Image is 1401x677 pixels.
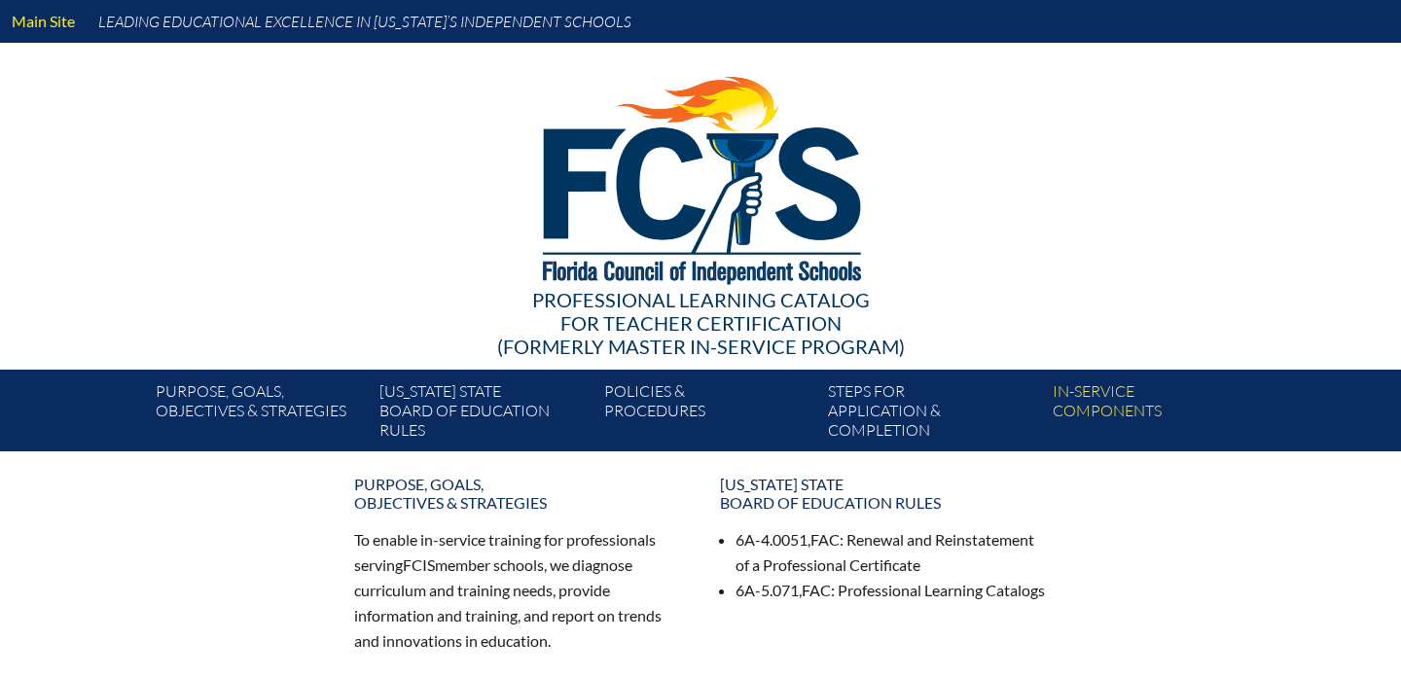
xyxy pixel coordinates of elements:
a: Purpose, goals,objectives & strategies [342,467,693,519]
a: [US_STATE] StateBoard of Education rules [708,467,1059,519]
a: Policies &Procedures [596,377,820,451]
a: Main Site [4,8,83,34]
a: In-servicecomponents [1045,377,1269,451]
p: To enable in-service training for professionals serving member schools, we diagnose curriculum an... [354,527,681,653]
span: FCIS [403,555,435,574]
li: 6A-4.0051, : Renewal and Reinstatement of a Professional Certificate [736,527,1047,578]
span: FAC [802,581,831,599]
li: 6A-5.071, : Professional Learning Catalogs [736,578,1047,603]
div: Professional Learning Catalog (formerly Master In-service Program) [140,288,1261,358]
a: Purpose, goals,objectives & strategies [148,377,372,451]
span: FAC [810,530,840,549]
img: FCISlogo221.eps [500,43,902,308]
a: Steps forapplication & completion [820,377,1044,451]
span: for Teacher Certification [560,311,842,335]
a: [US_STATE] StateBoard of Education rules [372,377,595,451]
